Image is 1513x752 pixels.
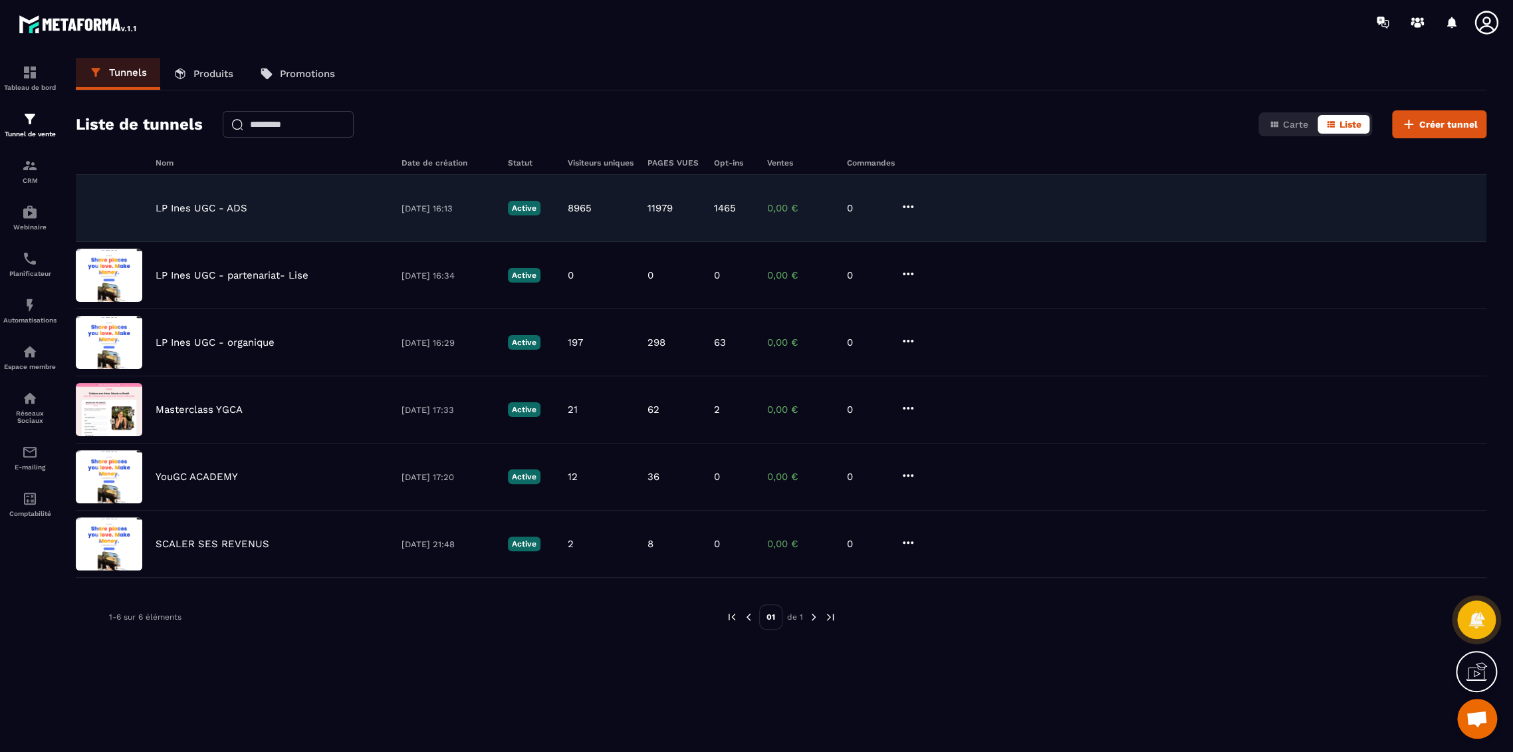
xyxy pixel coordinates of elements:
p: 0 [847,336,887,348]
img: automations [22,344,38,360]
p: 0 [847,202,887,214]
a: social-networksocial-networkRéseaux Sociaux [3,380,57,434]
p: LP Ines UGC - partenariat- Lise [156,269,308,281]
p: [DATE] 17:20 [402,472,495,482]
a: Tunnels [76,58,160,90]
p: 0 [714,538,720,550]
h6: Opt-ins [714,158,754,168]
img: prev [726,611,738,623]
p: 0 [847,538,887,550]
p: Espace membre [3,363,57,370]
p: Planificateur [3,270,57,277]
button: Créer tunnel [1392,110,1486,138]
a: formationformationCRM [3,148,57,194]
p: 62 [647,404,659,416]
p: Active [508,335,540,350]
img: accountant [22,491,38,507]
p: Active [508,201,540,215]
p: 0 [647,269,653,281]
p: 197 [568,336,583,348]
p: Tableau de bord [3,84,57,91]
img: image [76,383,142,436]
p: Automatisations [3,316,57,324]
img: formation [22,158,38,174]
p: Produits [193,68,233,80]
p: 0 [847,471,887,483]
h6: Date de création [402,158,495,168]
img: social-network [22,390,38,406]
p: LP Ines UGC - ADS [156,202,247,214]
img: image [76,249,142,302]
p: Active [508,402,540,417]
img: formation [22,64,38,80]
p: 12 [568,471,578,483]
p: Webinaire [3,223,57,231]
p: 8 [647,538,653,550]
button: Liste [1318,115,1369,134]
h2: Liste de tunnels [76,111,203,138]
img: image [76,450,142,503]
p: 0,00 € [767,471,834,483]
p: Réseaux Sociaux [3,410,57,424]
p: [DATE] 17:33 [402,405,495,415]
p: 63 [714,336,726,348]
p: Tunnel de vente [3,130,57,138]
img: scheduler [22,251,38,267]
img: image [76,316,142,369]
p: 0,00 € [767,336,834,348]
h6: PAGES VUES [647,158,701,168]
a: automationsautomationsWebinaire [3,194,57,241]
p: [DATE] 16:34 [402,271,495,281]
p: de 1 [787,612,803,622]
span: Liste [1339,119,1361,130]
a: Promotions [247,58,348,90]
p: 01 [759,604,782,630]
p: Tunnels [109,66,147,78]
p: 11979 [647,202,673,214]
h6: Ventes [767,158,834,168]
p: 0 [714,269,720,281]
p: 21 [568,404,578,416]
img: formation [22,111,38,127]
p: Masterclass YGCA [156,404,243,416]
p: 0,00 € [767,269,834,281]
p: 0,00 € [767,538,834,550]
img: email [22,444,38,460]
img: automations [22,297,38,313]
p: 298 [647,336,665,348]
p: 0 [847,404,887,416]
a: emailemailE-mailing [3,434,57,481]
img: automations [22,204,38,220]
p: 2 [714,404,720,416]
p: YouGC ACADEMY [156,471,238,483]
a: automationsautomationsEspace membre [3,334,57,380]
h6: Commandes [847,158,895,168]
a: Mở cuộc trò chuyện [1457,699,1497,739]
span: Créer tunnel [1419,118,1478,131]
a: schedulerschedulerPlanificateur [3,241,57,287]
h6: Statut [508,158,554,168]
p: Active [508,469,540,484]
p: 36 [647,471,659,483]
h6: Visiteurs uniques [568,158,634,168]
p: CRM [3,177,57,184]
span: Carte [1283,119,1308,130]
p: 0 [847,269,887,281]
p: [DATE] 16:13 [402,203,495,213]
img: next [824,611,836,623]
p: 0 [568,269,574,281]
p: 8965 [568,202,592,214]
p: LP Ines UGC - organique [156,336,275,348]
p: 0 [714,471,720,483]
img: image [76,182,117,194]
p: [DATE] 21:48 [402,539,495,549]
a: formationformationTunnel de vente [3,101,57,148]
p: Comptabilité [3,510,57,517]
img: next [808,611,820,623]
p: Active [508,537,540,551]
p: E-mailing [3,463,57,471]
p: SCALER SES REVENUS [156,538,269,550]
p: Promotions [280,68,335,80]
p: Active [508,268,540,283]
h6: Nom [156,158,388,168]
